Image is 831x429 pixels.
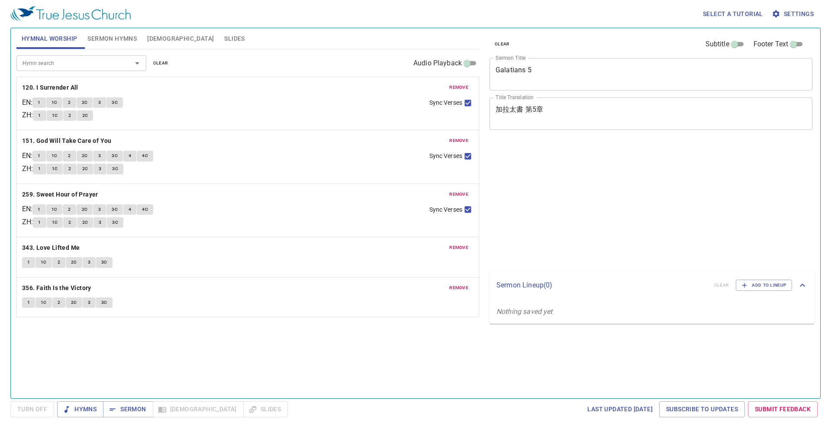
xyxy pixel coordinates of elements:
[736,280,792,291] button: Add to Lineup
[444,242,473,253] button: remove
[64,404,97,415] span: Hymns
[96,257,113,268] button: 3C
[93,204,106,215] button: 3
[82,206,88,213] span: 2C
[153,59,168,67] span: clear
[33,217,46,228] button: 1
[705,39,729,49] span: Subtitle
[142,206,148,213] span: 4C
[98,152,101,160] span: 3
[773,9,814,19] span: Settings
[93,97,106,108] button: 3
[47,164,63,174] button: 1C
[490,39,515,49] button: clear
[32,204,45,215] button: 1
[98,206,101,213] span: 3
[82,152,88,160] span: 2C
[137,151,153,161] button: 4C
[77,110,93,121] button: 2C
[112,219,118,226] span: 3C
[770,6,817,22] button: Settings
[449,84,468,91] span: remove
[666,404,738,415] span: Subscribe to Updates
[429,98,462,107] span: Sync Verses
[22,283,91,294] b: 356. Faith Is the Victory
[22,82,80,93] button: 120. I Surrender All
[495,40,510,48] span: clear
[587,404,653,415] span: Last updated [DATE]
[41,299,47,306] span: 1C
[82,112,88,119] span: 2C
[46,97,63,108] button: 1C
[444,82,473,93] button: remove
[46,151,63,161] button: 1C
[584,401,656,417] a: Last updated [DATE]
[449,244,468,252] span: remove
[703,9,763,19] span: Select a tutorial
[224,33,245,44] span: Slides
[38,152,40,160] span: 1
[38,206,40,213] span: 1
[32,97,45,108] button: 1
[47,217,63,228] button: 1C
[107,217,123,228] button: 3C
[68,206,71,213] span: 2
[82,99,88,106] span: 2C
[68,99,71,106] span: 2
[755,404,811,415] span: Submit Feedback
[22,189,100,200] button: 259. Sweet Hour of Prayer
[490,271,815,300] div: Sermon Lineup(0)clearAdd to Lineup
[99,219,101,226] span: 3
[63,110,76,121] button: 2
[22,204,32,214] p: EN :
[22,33,77,44] span: Hymnal Worship
[93,151,106,161] button: 3
[137,204,153,215] button: 4C
[52,112,58,119] span: 1C
[83,257,96,268] button: 3
[22,297,35,308] button: 1
[101,299,107,306] span: 3C
[63,164,76,174] button: 2
[93,164,106,174] button: 3
[87,33,137,44] span: Sermon Hymns
[57,401,103,417] button: Hymns
[429,152,462,161] span: Sync Verses
[27,299,30,306] span: 1
[22,151,32,161] p: EN :
[699,6,767,22] button: Select a tutorial
[88,299,90,306] span: 3
[496,280,707,290] p: Sermon Lineup ( 0 )
[77,217,93,228] button: 2C
[496,66,806,82] textarea: Galatians 5
[148,58,174,68] button: clear
[110,404,146,415] span: Sermon
[496,307,553,316] i: Nothing saved yet
[52,99,58,106] span: 1C
[10,6,131,22] img: True Jesus Church
[107,164,123,174] button: 3C
[46,204,63,215] button: 1C
[429,205,462,214] span: Sync Verses
[147,33,214,44] span: [DEMOGRAPHIC_DATA]
[22,257,35,268] button: 1
[22,242,80,253] b: 343. Love Lifted Me
[52,257,65,268] button: 2
[38,99,40,106] span: 1
[52,206,58,213] span: 1C
[82,219,88,226] span: 2C
[32,151,45,161] button: 1
[444,189,473,200] button: remove
[741,281,786,289] span: Add to Lineup
[33,164,46,174] button: 1
[77,151,93,161] button: 2C
[449,137,468,145] span: remove
[96,297,113,308] button: 3C
[123,204,136,215] button: 4
[22,82,78,93] b: 120. I Surrender All
[38,219,41,226] span: 1
[77,204,93,215] button: 2C
[99,165,101,173] span: 3
[52,297,65,308] button: 2
[131,57,143,69] button: Open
